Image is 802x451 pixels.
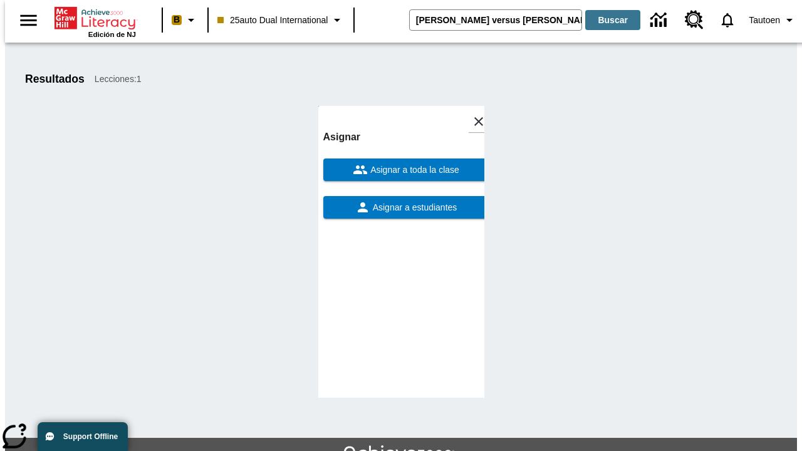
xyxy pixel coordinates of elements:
h1: Resultados [25,73,85,86]
button: Boost El color de la clase es melocotón. Cambiar el color de la clase. [167,9,204,31]
a: Portada [55,6,136,31]
button: Buscar [585,10,640,30]
span: B [174,12,180,28]
h6: Asignar [323,128,489,146]
span: 25auto Dual International [217,14,328,27]
div: Portada [55,4,136,38]
span: Support Offline [63,432,118,441]
a: Centro de información [643,3,677,38]
input: Buscar campo [410,10,581,30]
a: Notificaciones [711,4,744,36]
a: Centro de recursos, Se abrirá en una pestaña nueva. [677,3,711,37]
button: Asignar a toda la clase [323,158,489,181]
button: Clase: 25auto Dual International, Selecciona una clase [212,9,350,31]
span: Lecciones : 1 [95,73,142,86]
span: Tautoen [749,14,780,27]
span: Edición de NJ [88,31,136,38]
button: Abrir el menú lateral [10,2,47,39]
span: Asignar a toda la clase [368,163,459,177]
span: Asignar a estudiantes [370,201,457,214]
div: lesson details [318,106,484,398]
button: Support Offline [38,422,128,451]
button: Cerrar [468,111,489,132]
button: Perfil/Configuración [744,9,802,31]
button: Asignar a estudiantes [323,196,489,219]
